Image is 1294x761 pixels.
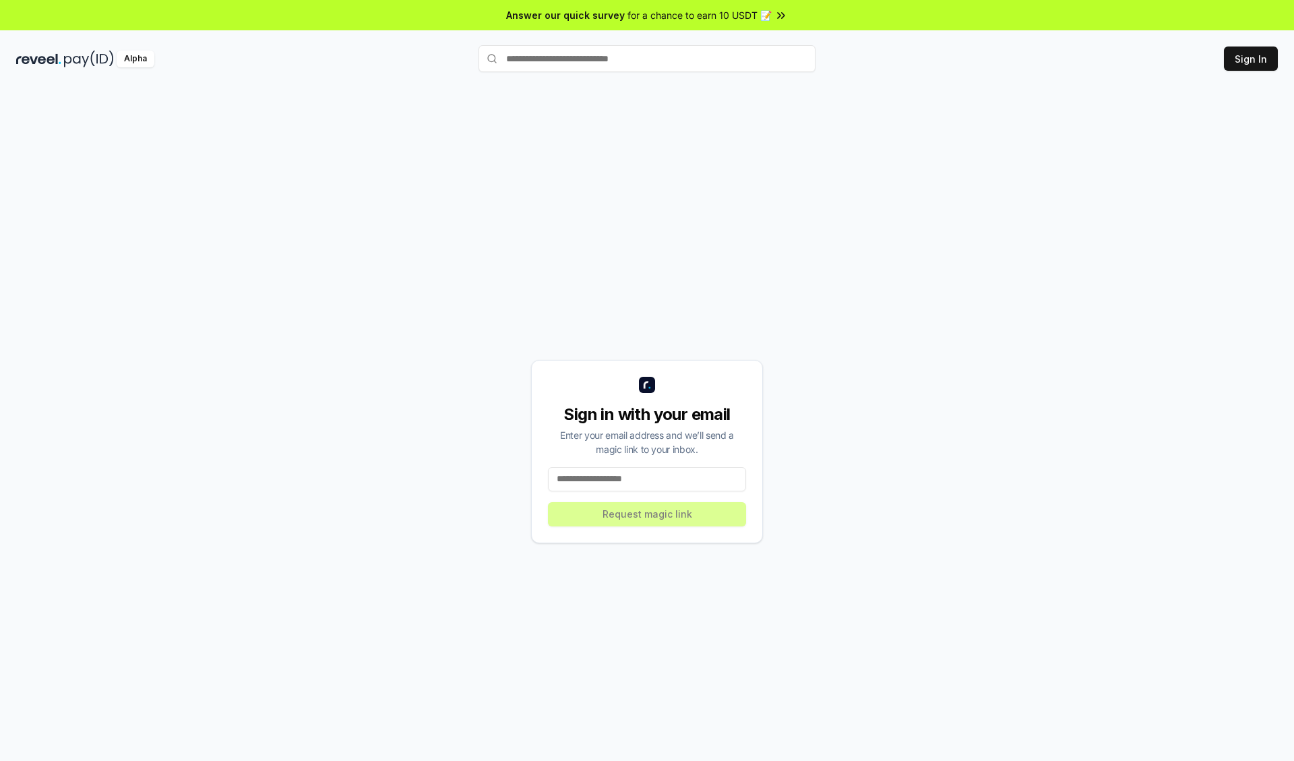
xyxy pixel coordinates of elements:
span: for a chance to earn 10 USDT 📝 [627,8,772,22]
div: Sign in with your email [548,404,746,425]
img: reveel_dark [16,51,61,67]
button: Sign In [1224,47,1278,71]
img: logo_small [639,377,655,393]
span: Answer our quick survey [506,8,625,22]
div: Enter your email address and we’ll send a magic link to your inbox. [548,428,746,456]
div: Alpha [117,51,154,67]
img: pay_id [64,51,114,67]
